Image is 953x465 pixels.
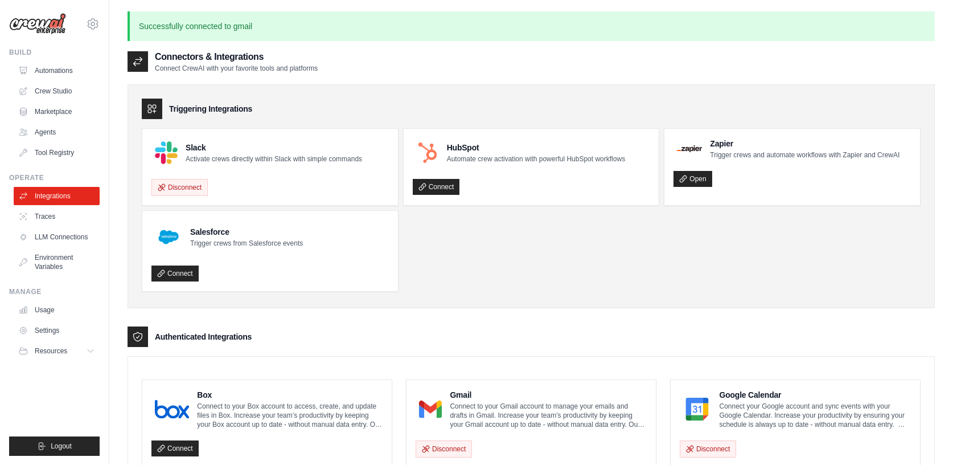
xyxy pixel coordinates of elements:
[14,301,100,319] a: Usage
[9,437,100,456] button: Logout
[683,398,711,421] img: Google Calendar Logo
[710,150,899,160] p: Trigger crews and automate workflows with Zapier and CrewAI
[151,440,199,456] a: Connect
[14,228,100,246] a: LLM Connections
[719,389,911,401] h4: Google Calendar
[447,142,625,153] h4: HubSpot
[673,171,712,187] a: Open
[155,141,178,164] img: Slack Logo
[151,179,208,196] button: Disconnect
[186,154,362,164] p: Activate crews directly within Slack with simple commands
[14,321,100,340] a: Settings
[14,144,100,162] a: Tool Registry
[9,173,100,182] div: Operate
[155,50,318,64] h2: Connectors & Integrations
[197,389,383,401] h4: Box
[450,402,647,429] p: Connect to your Gmail account to manage your emails and drafts in Gmail. Increase your team’s pro...
[155,398,189,421] img: Box Logo
[14,342,100,360] button: Resources
[197,402,383,429] p: Connect to your Box account to access, create, and update files in Box. Increase your team’s prod...
[155,223,182,251] img: Salesforce Logo
[51,442,72,451] span: Logout
[14,248,100,276] a: Environment Variables
[710,138,899,149] h4: Zapier
[186,142,362,153] h4: Slack
[155,331,252,342] h3: Authenticated Integrations
[14,103,100,121] a: Marketplace
[35,346,67,356] span: Resources
[14,187,100,205] a: Integrations
[419,398,442,421] img: Gmail Logo
[447,154,625,164] p: Automate crew activation with powerful HubSpot workflows
[413,179,460,195] a: Connect
[14,82,100,100] a: Crew Studio
[9,287,100,296] div: Manage
[14,62,100,80] a: Automations
[14,123,100,141] a: Agents
[677,145,702,152] img: Zapier Logo
[169,103,252,115] h3: Triggering Integrations
[155,64,318,73] p: Connect CrewAI with your favorite tools and platforms
[9,48,100,57] div: Build
[190,226,303,238] h4: Salesforce
[719,402,911,429] p: Connect your Google account and sync events with your Google Calendar. Increase your productivity...
[14,207,100,226] a: Traces
[416,141,439,164] img: HubSpot Logo
[9,13,66,35] img: Logo
[151,266,199,282] a: Connect
[128,11,935,41] p: Successfully connected to gmail
[190,239,303,248] p: Trigger crews from Salesforce events
[450,389,647,401] h4: Gmail
[416,440,472,458] button: Disconnect
[680,440,736,458] button: Disconnect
